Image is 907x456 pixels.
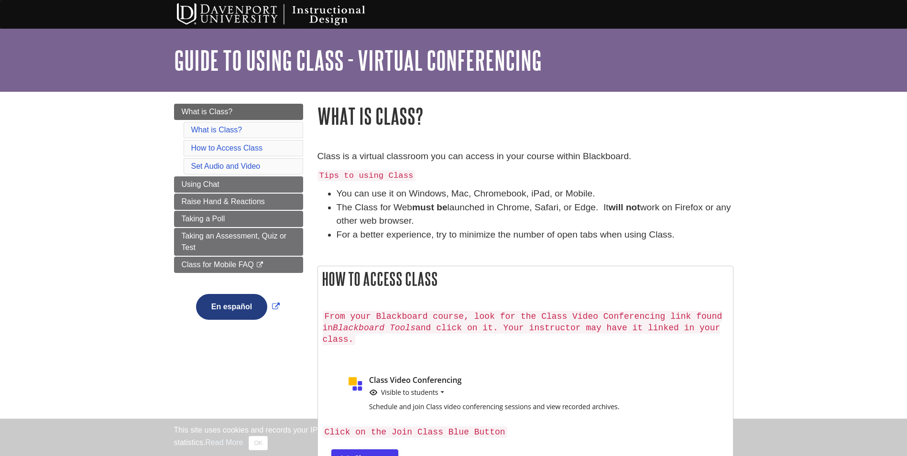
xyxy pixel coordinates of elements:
[182,180,219,188] span: Using Chat
[174,424,733,450] div: This site uses cookies and records your IP address for usage statistics. Additionally, we use Goo...
[174,104,303,120] a: What is Class?
[317,104,733,128] h1: What is Class?
[169,2,399,26] img: Davenport University Instructional Design
[182,261,254,269] span: Class for Mobile FAQ
[337,187,733,201] li: You can use it on Windows, Mac, Chromebook, iPad, or Mobile.
[318,266,733,292] h2: How to Access Class
[174,194,303,210] a: Raise Hand & Reactions
[182,215,225,223] span: Taking a Poll
[337,201,733,228] li: The Class for Web launched in Chrome, Safari, or Edge. It work on Firefox or any other web browser.
[194,303,282,311] a: Link opens in new window
[174,228,303,256] a: Taking an Assessment, Quiz or Test
[182,232,287,251] span: Taking an Assessment, Quiz or Test
[174,45,542,75] a: Guide to Using Class - Virtual Conferencing
[333,323,415,333] em: Blackboard Tools
[323,426,507,438] code: Click on the Join Class Blue Button
[609,202,640,212] strong: will not
[174,104,303,336] div: Guide Page Menu
[412,202,448,212] strong: must be
[174,257,303,273] a: Class for Mobile FAQ
[174,176,303,193] a: Using Chat
[191,126,242,134] a: What is Class?
[205,438,243,446] a: Read More
[323,368,679,421] img: class
[182,197,265,206] span: Raise Hand & Reactions
[191,162,261,170] a: Set Audio and Video
[191,144,262,152] a: How to Access Class
[196,294,267,320] button: En español
[323,311,722,345] code: From your Blackboard course, look for the Class Video Conferencing link found in and click on it....
[256,262,264,268] i: This link opens in a new window
[174,211,303,227] a: Taking a Poll
[182,108,233,116] span: What is Class?
[249,436,267,450] button: Close
[337,228,733,242] li: For a better experience, try to minimize the number of open tabs when using Class.
[317,150,733,163] p: Class is a virtual classroom you can access in your course within Blackboard.
[317,170,415,181] code: Tips to using Class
